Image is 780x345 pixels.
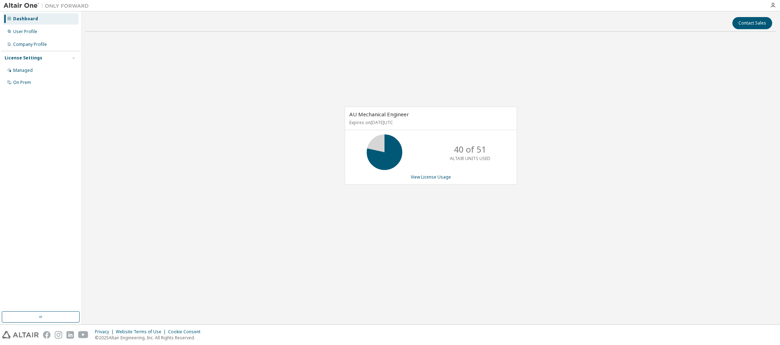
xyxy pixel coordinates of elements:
[450,155,490,161] p: ALTAIR UNITS USED
[116,329,168,335] div: Website Terms of Use
[13,42,47,47] div: Company Profile
[5,55,42,61] div: License Settings
[349,111,409,118] span: AU Mechanical Engineer
[13,16,38,22] div: Dashboard
[732,17,772,29] button: Contact Sales
[95,329,116,335] div: Privacy
[4,2,92,9] img: Altair One
[349,120,511,126] p: Expires on [DATE] UTC
[454,143,486,155] p: 40 of 51
[13,29,37,34] div: User Profile
[2,331,39,339] img: altair_logo.svg
[168,329,205,335] div: Cookie Consent
[411,174,451,180] a: View License Usage
[43,331,50,339] img: facebook.svg
[95,335,205,341] p: © 2025 Altair Engineering, Inc. All Rights Reserved.
[66,331,74,339] img: linkedin.svg
[13,80,31,85] div: On Prem
[78,331,88,339] img: youtube.svg
[13,68,33,73] div: Managed
[55,331,62,339] img: instagram.svg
